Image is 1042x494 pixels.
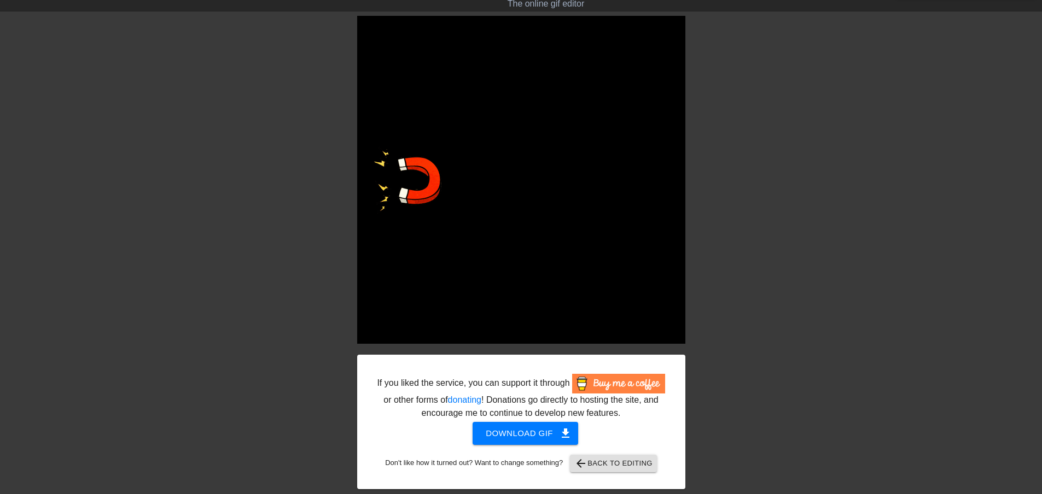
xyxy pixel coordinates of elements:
span: arrow_back [574,457,587,470]
div: If you liked the service, you can support it through or other forms of ! Donations go directly to... [376,374,666,420]
a: donating [448,395,481,404]
button: Download gif [473,422,578,445]
div: Don't like how it turned out? Want to change something? [374,455,668,472]
img: os3X1swL.gif [357,16,685,344]
a: Download gif [464,428,578,437]
span: Back to Editing [574,457,653,470]
span: Download gif [486,426,565,440]
button: Back to Editing [570,455,657,472]
span: get_app [559,427,572,440]
img: Buy Me A Coffee [572,374,665,393]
